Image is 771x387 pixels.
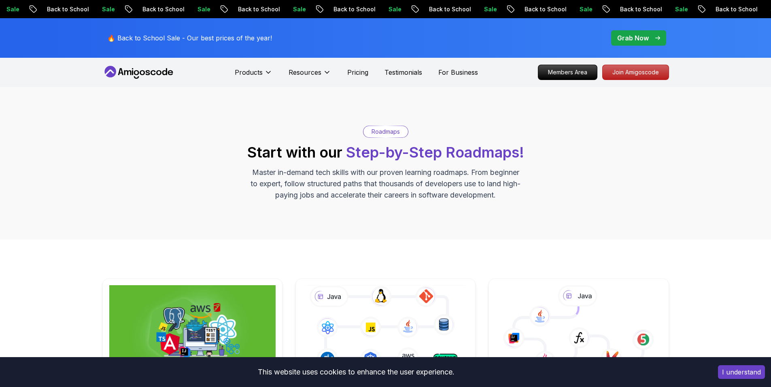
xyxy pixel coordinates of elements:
div: This website uses cookies to enhance the user experience. [6,363,706,381]
a: For Business [438,67,478,77]
a: Members Area [538,65,597,80]
button: Resources [289,67,331,84]
span: Step-by-Step Roadmaps! [346,143,524,161]
p: Sale [566,5,592,13]
p: Grab Now [617,33,649,43]
p: Back to School [129,5,184,13]
p: Sale [279,5,305,13]
p: Roadmaps [372,128,400,136]
p: 🔥 Back to School Sale - Our best prices of the year! [107,33,272,43]
p: Back to School [606,5,661,13]
p: Resources [289,67,321,77]
button: Products [235,67,272,84]
p: Back to School [33,5,88,13]
a: Pricing [347,67,368,77]
p: Back to School [702,5,757,13]
p: Back to School [415,5,470,13]
a: Join Amigoscode [602,65,669,80]
p: Sale [184,5,210,13]
button: Accept cookies [718,365,765,379]
p: Sale [375,5,401,13]
p: Back to School [511,5,566,13]
p: Sale [661,5,687,13]
p: Join Amigoscode [603,65,669,80]
img: Full Stack Professional v2 [109,285,276,372]
p: Sale [470,5,496,13]
p: Back to School [320,5,375,13]
p: Master in-demand tech skills with our proven learning roadmaps. From beginner to expert, follow s... [250,167,522,201]
a: Testimonials [384,67,422,77]
p: Back to School [224,5,279,13]
p: Products [235,67,263,77]
h2: Start with our [247,144,524,160]
p: Sale [88,5,114,13]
